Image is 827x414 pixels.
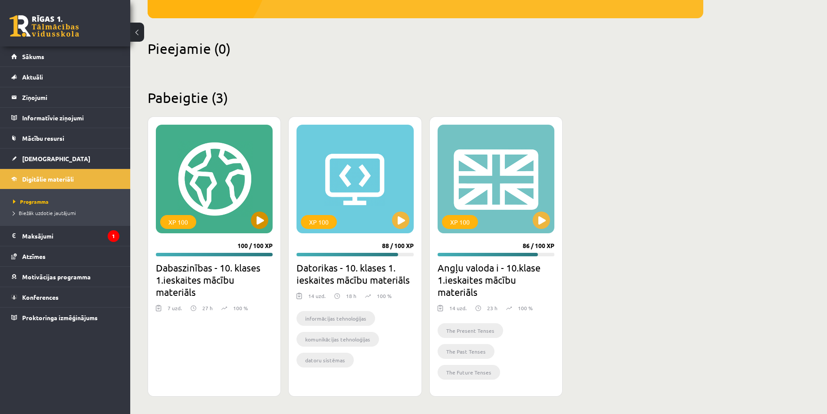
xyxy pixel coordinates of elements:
[10,15,79,37] a: Rīgas 1. Tālmācības vidusskola
[11,226,119,246] a: Maksājumi1
[346,292,356,300] p: 18 h
[11,308,119,328] a: Proktoringa izmēģinājums
[202,304,213,312] p: 27 h
[297,311,375,326] li: informācijas tehnoloģijas
[11,149,119,169] a: [DEMOGRAPHIC_DATA]
[168,304,182,317] div: 7 uzd.
[11,67,119,87] a: Aktuāli
[442,215,478,229] div: XP 100
[22,155,90,162] span: [DEMOGRAPHIC_DATA]
[449,304,467,317] div: 14 uzd.
[518,304,533,312] p: 100 %
[22,273,91,281] span: Motivācijas programma
[438,323,503,338] li: The Present Tenses
[233,304,248,312] p: 100 %
[297,353,354,368] li: datoru sistēmas
[22,73,43,81] span: Aktuāli
[11,128,119,148] a: Mācību resursi
[160,215,196,229] div: XP 100
[301,215,337,229] div: XP 100
[22,87,119,107] legend: Ziņojumi
[11,169,119,189] a: Digitālie materiāli
[297,332,379,347] li: komunikācijas tehnoloģijas
[438,344,494,359] li: The Past Tenses
[22,252,46,260] span: Atzīmes
[22,293,59,301] span: Konferences
[22,134,64,142] span: Mācību resursi
[438,262,554,298] h2: Angļu valoda i - 10.klase 1.ieskaites mācību materiāls
[13,198,49,205] span: Programma
[487,304,498,312] p: 23 h
[13,198,122,205] a: Programma
[11,87,119,107] a: Ziņojumi
[11,246,119,266] a: Atzīmes
[11,108,119,128] a: Informatīvie ziņojumi
[148,89,703,106] h2: Pabeigtie (3)
[11,46,119,66] a: Sākums
[22,314,98,321] span: Proktoringa izmēģinājums
[156,262,273,298] h2: Dabaszinības - 10. klases 1.ieskaites mācību materiāls
[148,40,703,57] h2: Pieejamie (0)
[22,226,119,246] legend: Maksājumi
[22,53,44,60] span: Sākums
[438,365,500,380] li: The Future Tenses
[13,209,122,217] a: Biežāk uzdotie jautājumi
[377,292,392,300] p: 100 %
[22,108,119,128] legend: Informatīvie ziņojumi
[297,262,413,286] h2: Datorikas - 10. klases 1. ieskaites mācību materiāls
[308,292,326,305] div: 14 uzd.
[108,230,119,242] i: 1
[11,287,119,307] a: Konferences
[13,209,76,216] span: Biežāk uzdotie jautājumi
[11,267,119,287] a: Motivācijas programma
[22,175,74,183] span: Digitālie materiāli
